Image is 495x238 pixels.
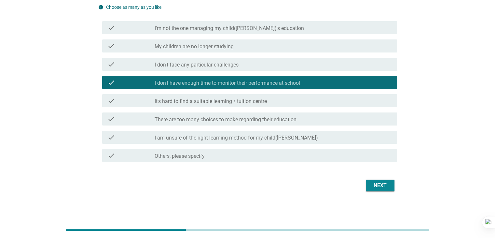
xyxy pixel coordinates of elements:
[107,97,115,105] i: check
[107,133,115,141] i: check
[155,80,300,86] label: I don't have enough time to monitor their performance at school
[107,60,115,68] i: check
[107,24,115,32] i: check
[98,5,103,10] i: info
[107,42,115,50] i: check
[155,153,205,159] label: Others, please specify
[107,79,115,86] i: check
[107,152,115,159] i: check
[155,98,267,105] label: It's hard to find a suitable learning / tuition centre
[155,62,239,68] label: I don't face any particular challenges
[155,43,234,50] label: My children are no longer studying
[155,25,304,32] label: I'm not the one managing my child([PERSON_NAME])'s education
[155,135,318,141] label: I am unsure of the right learning method for my child([PERSON_NAME])
[371,182,389,189] div: Next
[107,115,115,123] i: check
[106,5,161,10] label: Choose as many as you like
[155,116,296,123] label: There are too many choices to make regarding their education
[366,180,394,191] button: Next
